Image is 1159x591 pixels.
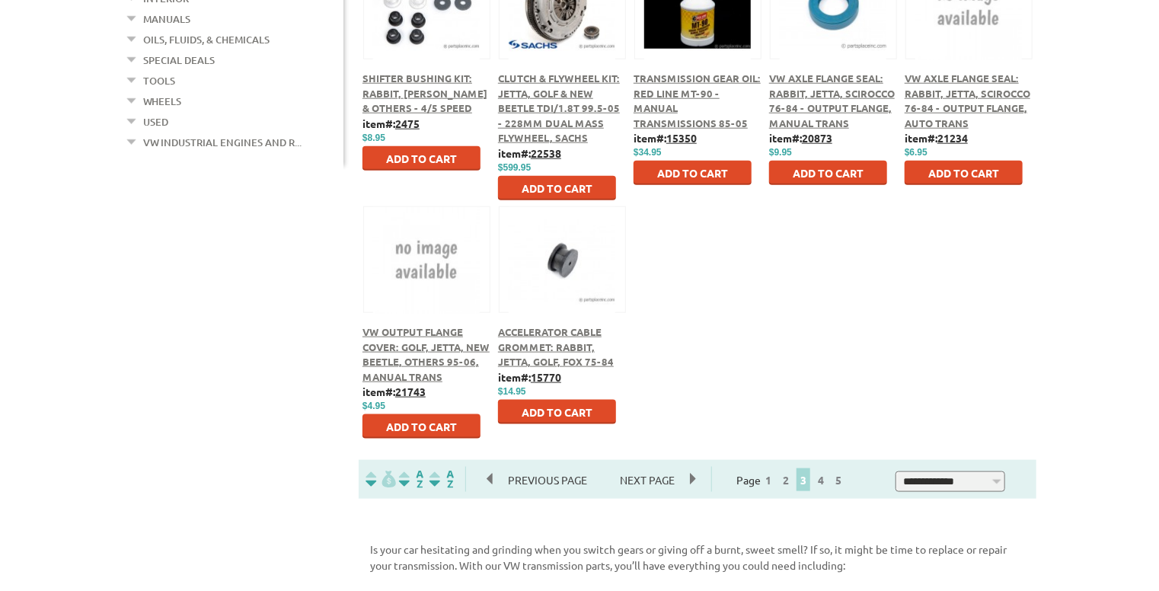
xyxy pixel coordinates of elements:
span: Add to Cart [386,420,457,433]
button: Add to Cart [634,161,752,185]
a: Tools [143,71,175,91]
b: item#: [362,385,426,398]
a: Previous Page [487,473,605,487]
a: Manuals [143,9,190,29]
span: 3 [797,468,810,491]
a: Wheels [143,91,181,111]
a: VW Output Flange Cover: Golf, Jetta, New Beetle, Others 95-06, Manual Trans [362,325,490,383]
span: Add to Cart [657,166,728,180]
a: 4 [814,473,828,487]
a: VW Industrial Engines and R... [143,133,302,152]
b: item#: [362,117,420,130]
b: item#: [769,131,832,145]
a: Accelerator Cable Grommet: Rabbit, Jetta, Golf, Fox 75-84 [498,325,614,368]
b: item#: [634,131,697,145]
u: 21234 [937,131,968,145]
b: item#: [498,146,561,160]
img: Sort by Headline [396,471,426,488]
a: VW Axle Flange Seal: Rabbit, Jetta, Scirocco 76-84 - Output Flange, Auto Trans [905,72,1030,129]
span: $599.95 [498,162,531,173]
span: Add to Cart [522,181,592,195]
span: $8.95 [362,133,385,143]
p: Is your car hesitating and grinding when you switch gears or giving off a burnt, sweet smell? If ... [370,541,1025,573]
a: Oils, Fluids, & Chemicals [143,30,270,50]
button: Add to Cart [498,176,616,200]
img: filterpricelow.svg [366,471,396,488]
b: item#: [498,370,561,384]
u: 2475 [395,117,420,130]
a: Special Deals [143,50,215,70]
span: Add to Cart [522,405,592,419]
u: 15350 [666,131,697,145]
button: Add to Cart [769,161,887,185]
a: Clutch & Flywheel Kit: Jetta, Golf & New Beetle TDI/1.8T 99.5-05 - 228mm Dual Mass Flywheel, Sachs [498,72,620,144]
span: Next Page [605,468,690,491]
span: $4.95 [362,401,385,411]
u: 15770 [531,370,561,384]
u: 21743 [395,385,426,398]
img: Sort by Sales Rank [426,471,457,488]
a: Next Page [605,473,690,487]
button: Add to Cart [498,400,616,424]
span: Previous Page [493,468,602,491]
b: item#: [905,131,968,145]
span: $34.95 [634,147,662,158]
a: Used [143,112,168,132]
div: Page [711,467,871,492]
button: Add to Cart [362,414,481,439]
span: $6.95 [905,147,928,158]
a: Shifter Bushing Kit: Rabbit, [PERSON_NAME] & Others - 4/5 Speed [362,72,487,114]
span: Add to Cart [793,166,864,180]
u: 20873 [802,131,832,145]
a: 2 [779,473,793,487]
span: Add to Cart [386,152,457,165]
u: 22538 [531,146,561,160]
span: $9.95 [769,147,792,158]
button: Add to Cart [362,146,481,171]
a: 1 [761,473,775,487]
a: VW Axle Flange Seal: Rabbit, Jetta, Scirocco 76-84 - Output Flange, Manual Trans [769,72,895,129]
a: 5 [832,473,845,487]
a: Transmission Gear Oil: Red Line MT-90 - Manual Transmissions 85-05 [634,72,761,129]
button: Add to Cart [905,161,1023,185]
span: $14.95 [498,386,526,397]
span: Add to Cart [928,166,999,180]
